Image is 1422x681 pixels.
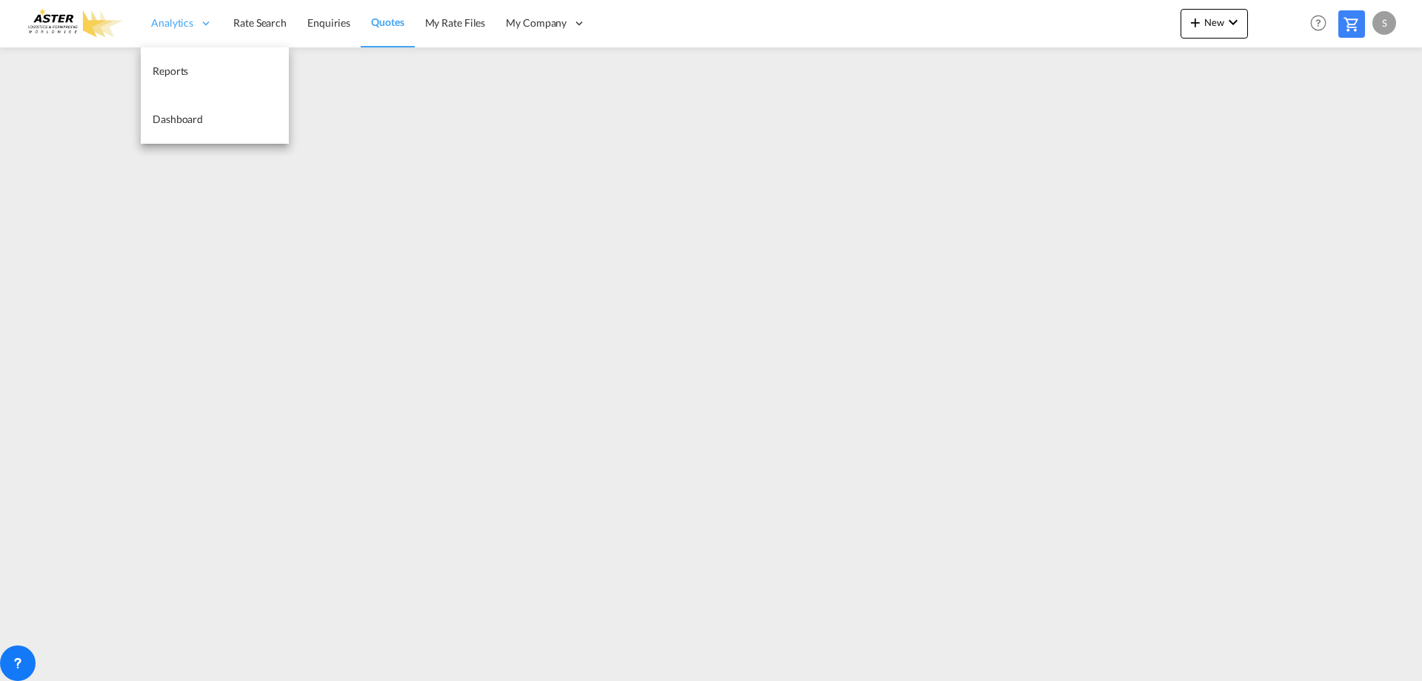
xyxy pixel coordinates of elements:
[141,47,289,96] a: Reports
[141,96,289,144] a: Dashboard
[1372,11,1396,35] div: S
[1306,10,1331,36] span: Help
[506,16,567,30] span: My Company
[151,16,193,30] span: Analytics
[371,16,404,28] span: Quotes
[425,16,486,29] span: My Rate Files
[153,113,203,125] span: Dashboard
[1224,13,1242,31] md-icon: icon-chevron-down
[1186,13,1204,31] md-icon: icon-plus 400-fg
[307,16,350,29] span: Enquiries
[1186,16,1242,28] span: New
[153,64,188,77] span: Reports
[233,16,287,29] span: Rate Search
[1306,10,1338,37] div: Help
[22,7,122,40] img: e3303e4028ba11efbf5f992c85cc34d8.png
[1181,9,1248,39] button: icon-plus 400-fgNewicon-chevron-down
